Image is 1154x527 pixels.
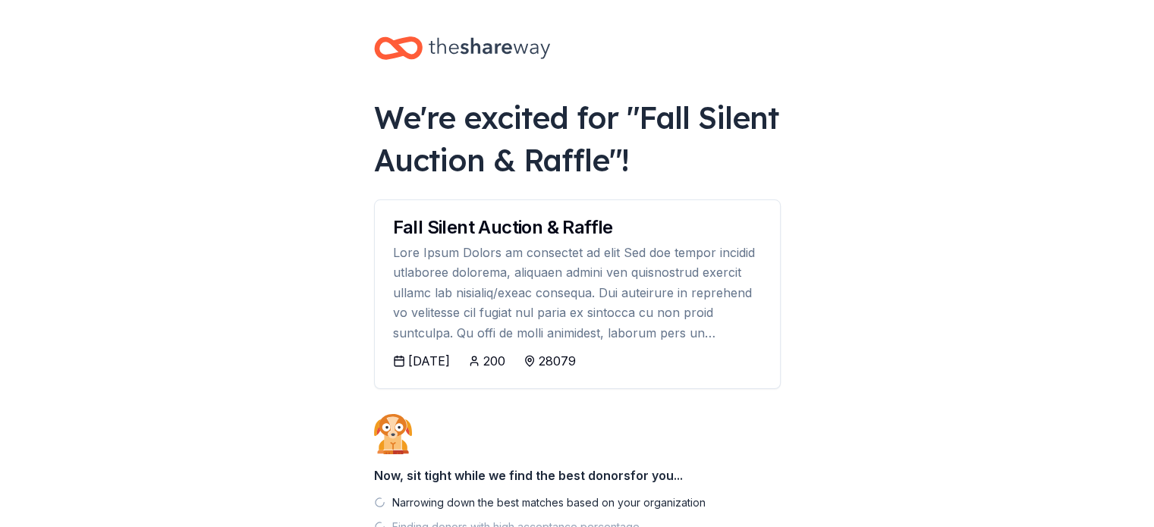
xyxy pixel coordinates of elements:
[539,352,576,370] div: 28079
[408,352,450,370] div: [DATE]
[392,494,706,512] div: Narrowing down the best matches based on your organization
[393,243,762,343] div: Lore Ipsum Dolors am consectet ad elit Sed doe tempor incidid utlaboree dolorema, aliquaen admini...
[374,96,781,181] div: We're excited for " Fall Silent Auction & Raffle "!
[393,218,762,237] div: Fall Silent Auction & Raffle
[374,460,781,491] div: Now, sit tight while we find the best donors for you...
[374,413,412,454] img: Dog waiting patiently
[483,352,505,370] div: 200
